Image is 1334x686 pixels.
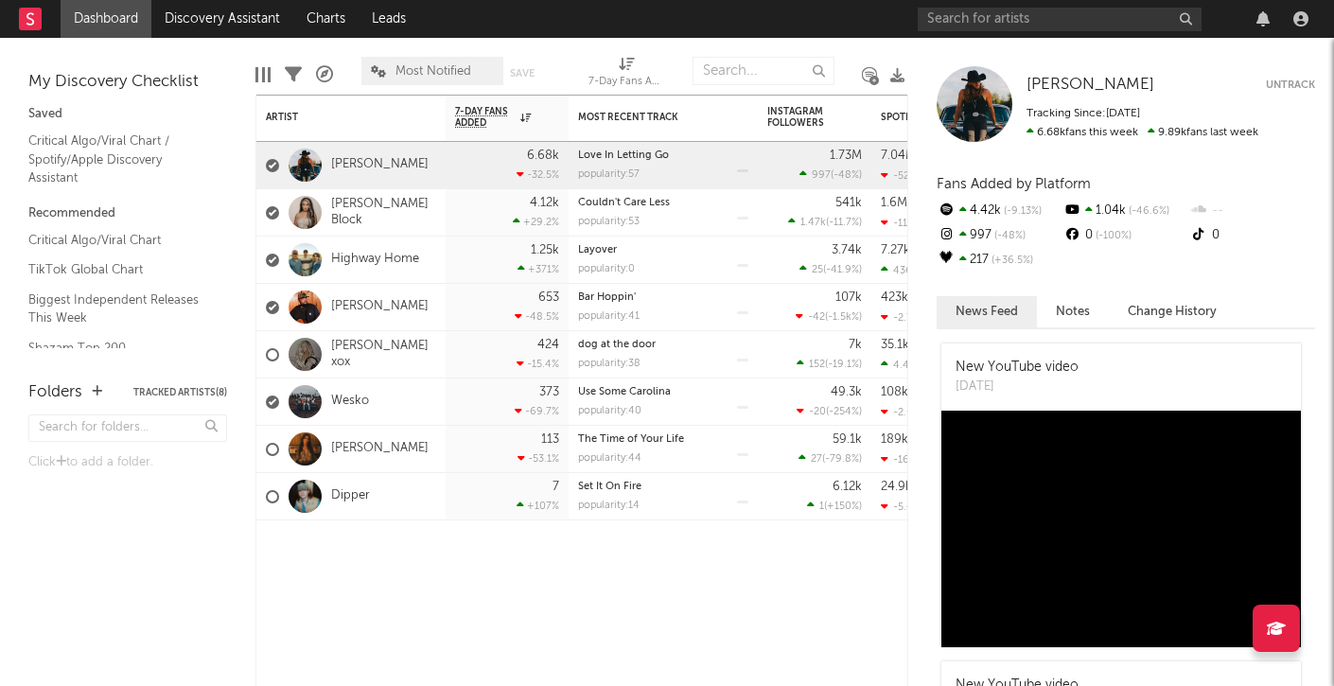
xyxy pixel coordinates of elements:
[831,386,862,398] div: 49.3k
[28,103,227,126] div: Saved
[28,259,208,280] a: TikTok Global Chart
[881,501,925,513] div: -5.64k
[578,340,748,350] div: dog at the door
[937,248,1062,273] div: 217
[578,198,670,208] a: Couldn't Care Less
[812,265,823,275] span: 25
[833,433,862,446] div: 59.1k
[578,501,640,511] div: popularity: 14
[588,47,664,102] div: 7-Day Fans Added (7-Day Fans Added)
[578,264,635,274] div: popularity: 0
[28,381,82,404] div: Folders
[835,291,862,304] div: 107k
[578,482,641,492] a: Set It On Fire
[799,263,862,275] div: ( )
[28,338,208,359] a: Shazam Top 200
[527,150,559,162] div: 6.68k
[833,481,862,493] div: 6.12k
[255,47,271,102] div: Edit Columns
[578,292,748,303] div: Bar Hoppin'
[285,47,302,102] div: Filters
[832,244,862,256] div: 3.74k
[28,414,227,442] input: Search for folders...
[517,500,559,512] div: +107 %
[518,452,559,465] div: -53.1 %
[578,245,617,255] a: Layover
[578,169,640,180] div: popularity: 57
[956,358,1079,378] div: New YouTube video
[849,339,862,351] div: 7k
[28,230,208,251] a: Critical Algo/Viral Chart
[693,57,834,85] input: Search...
[937,296,1037,327] button: News Feed
[881,311,922,324] div: -2.71k
[881,386,908,398] div: 108k
[937,199,1062,223] div: 4.42k
[539,386,559,398] div: 373
[937,177,1091,191] span: Fans Added by Platform
[28,451,227,474] div: Click to add a folder.
[28,71,227,94] div: My Discovery Checklist
[881,406,925,418] div: -2.08k
[578,150,748,161] div: Love In Letting Go
[331,157,429,173] a: [PERSON_NAME]
[807,500,862,512] div: ( )
[395,65,471,78] span: Most Notified
[266,112,408,123] div: Artist
[28,290,208,328] a: Biggest Independent Releases This Week
[455,106,516,129] span: 7-Day Fans Added
[881,217,922,229] div: -11.8k
[881,150,916,162] div: 7.04M
[578,217,640,227] div: popularity: 53
[881,453,915,466] div: -167
[331,394,369,410] a: Wesko
[133,388,227,397] button: Tracked Artists(8)
[331,299,429,315] a: [PERSON_NAME]
[881,244,910,256] div: 7.27k
[829,218,859,228] span: -11.7 %
[819,501,824,512] span: 1
[578,150,669,161] a: Love In Letting Go
[830,150,862,162] div: 1.73M
[881,264,912,276] div: 436
[578,406,641,416] div: popularity: 40
[588,71,664,94] div: 7-Day Fans Added (7-Day Fans Added)
[767,106,834,129] div: Instagram Followers
[828,360,859,370] span: -19.1 %
[28,202,227,225] div: Recommended
[515,310,559,323] div: -48.5 %
[989,255,1033,266] span: +36.5 %
[881,433,908,446] div: 189k
[537,339,559,351] div: 424
[28,131,208,188] a: Critical Algo/Viral Chart / Spotify/Apple Discovery Assistant
[510,68,535,79] button: Save
[1266,76,1315,95] button: Untrack
[331,339,436,371] a: [PERSON_NAME] xox
[811,454,822,465] span: 27
[331,441,429,457] a: [PERSON_NAME]
[881,112,1023,123] div: Spotify Monthly Listeners
[1109,296,1236,327] button: Change History
[578,387,748,397] div: Use Some Carolina
[1189,223,1315,248] div: 0
[538,291,559,304] div: 653
[1037,296,1109,327] button: Notes
[515,405,559,417] div: -69.7 %
[517,168,559,181] div: -32.5 %
[881,359,915,371] div: 4.4k
[826,265,859,275] span: -41.9 %
[797,358,862,370] div: ( )
[531,244,559,256] div: 1.25k
[1062,223,1188,248] div: 0
[834,170,859,181] span: -48 %
[937,223,1062,248] div: 997
[513,216,559,228] div: +29.2 %
[796,310,862,323] div: ( )
[517,358,559,370] div: -15.4 %
[578,359,641,369] div: popularity: 38
[956,378,1079,396] div: [DATE]
[518,263,559,275] div: +371 %
[578,434,748,445] div: The Time of Your Life
[1062,199,1188,223] div: 1.04k
[1001,206,1042,217] span: -9.13 %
